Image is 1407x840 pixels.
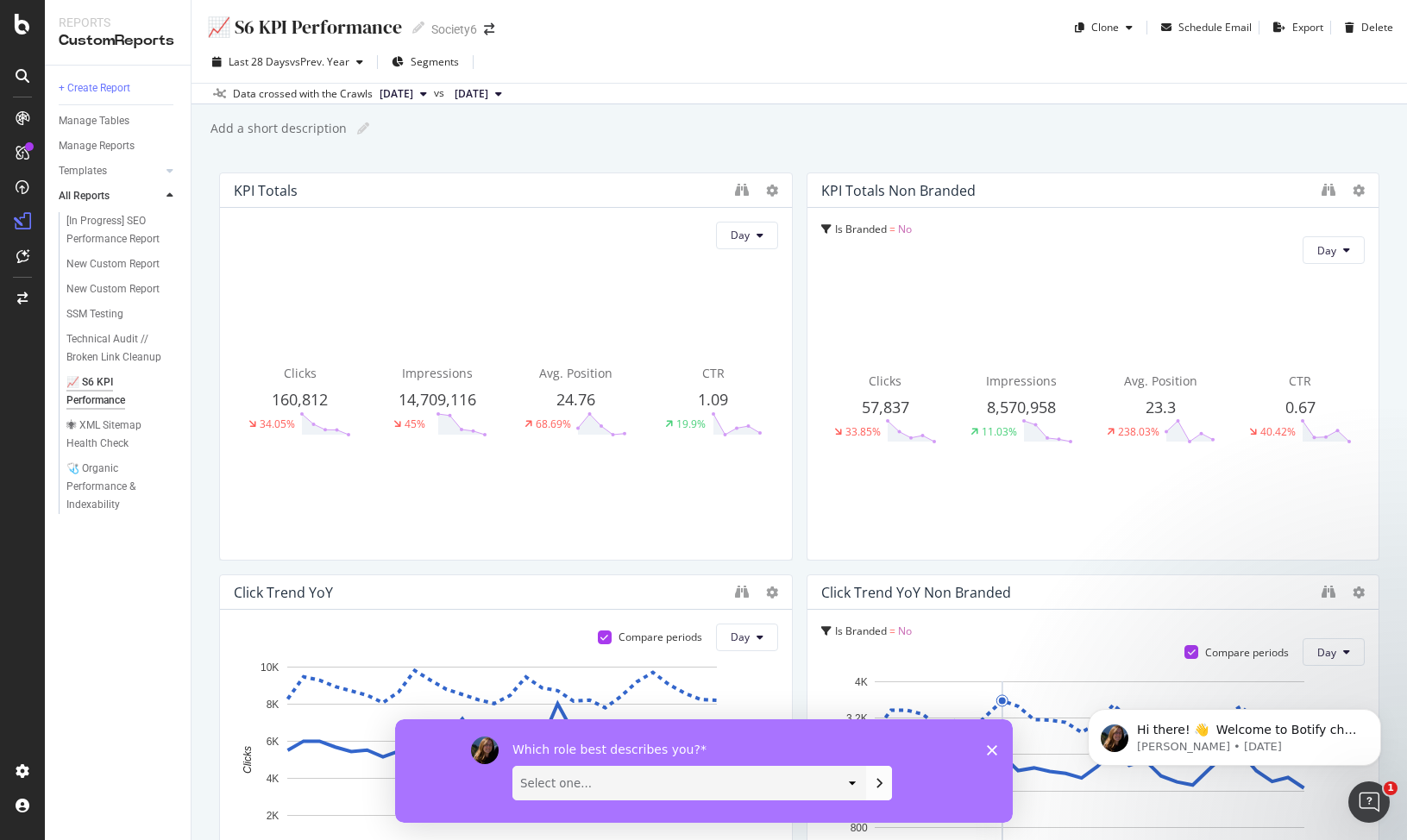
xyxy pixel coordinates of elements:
div: 33.85% [845,424,881,439]
div: New Custom Report [66,255,160,273]
i: Edit report name [357,122,369,135]
span: No [898,624,912,638]
span: = [889,222,895,236]
span: 57,837 [862,397,909,417]
button: [DATE] [373,84,434,104]
div: Reports [59,14,177,31]
div: 238.03% [1118,424,1159,439]
div: binoculars [735,183,749,197]
span: vs Prev. Year [290,54,349,69]
button: Day [1303,236,1365,264]
div: Manage Tables [59,112,129,130]
div: CustomReports [59,31,177,51]
a: New Custom Report [66,255,179,273]
button: Day [716,222,778,249]
div: 📈 S6 KPI Performance [66,373,163,410]
span: Day [1317,645,1336,660]
span: Avg. Position [1124,373,1197,389]
span: Day [731,228,750,242]
div: All Reports [59,187,110,205]
span: 160,812 [272,389,328,410]
span: Clicks [869,373,901,389]
text: 4K [854,676,867,688]
span: Last 28 Days [229,54,290,69]
span: = [889,624,895,638]
a: 🕷 XML Sitemap Health Check [66,417,179,453]
div: 🕷 XML Sitemap Health Check [66,417,166,453]
div: New Custom Report [66,280,160,298]
span: Impressions [402,365,473,381]
div: 11.03% [982,424,1017,439]
div: Data crossed with the Crawls [233,86,373,102]
span: Is Branded [835,624,887,638]
span: Day [1317,243,1336,258]
button: Day [1303,638,1365,666]
div: KPI Totals Non Branded [821,182,976,199]
span: Is Branded [835,222,887,236]
a: 📈 S6 KPI Performance [66,373,179,410]
div: Templates [59,162,107,180]
button: Last 28 DaysvsPrev. Year [205,48,370,76]
span: Day [731,630,750,644]
div: Society6 [431,21,477,38]
i: Edit report name [412,22,424,34]
button: [DATE] [448,84,509,104]
span: 14,709,116 [399,389,476,410]
div: 📈 S6 KPI Performance [205,14,402,41]
div: binoculars [735,585,749,599]
div: arrow-right-arrow-left [484,23,494,35]
text: 4K [267,773,280,785]
span: 1.09 [698,389,728,410]
button: Delete [1338,14,1393,41]
div: Compare periods [1205,645,1289,660]
a: SSM Testing [66,305,179,323]
span: 23.3 [1146,397,1176,417]
span: Avg. Position [539,365,612,381]
button: Schedule Email [1154,14,1252,41]
button: Segments [385,48,466,76]
div: + Create Report [59,79,130,97]
div: 45% [405,417,425,431]
div: Technical Audit // Broken Link Cleanup [66,330,169,367]
div: 68.69% [536,417,571,431]
div: KPI TotalsDayClicks160,81234.05%Impressions14,709,11645%Avg. Position24.7668.69%CTR1.0919.9% [219,172,793,561]
div: KPI Totals Non BrandedIs Branded = NoDayClicks57,83733.85%Impressions8,570,95811.03%Avg. Position... [807,172,1380,561]
a: Manage Reports [59,137,179,155]
a: Technical Audit // Broken Link Cleanup [66,330,179,367]
text: Clicks [242,746,254,774]
a: 🩺 Organic Performance & Indexability [66,460,179,514]
div: 40.42% [1260,424,1296,439]
span: CTR [1289,373,1311,389]
iframe: Intercom notifications message [1062,673,1407,793]
a: Manage Tables [59,112,179,130]
text: 2K [267,810,280,822]
div: Compare periods [619,630,702,644]
text: 10K [261,661,279,674]
span: Impressions [986,373,1057,389]
div: Schedule Email [1178,20,1252,34]
div: 34.05% [260,417,295,431]
div: binoculars [1322,183,1335,197]
text: 800 [850,822,867,834]
div: Export [1292,20,1323,34]
span: 1 [1384,781,1398,795]
div: Add a short description [209,120,347,137]
text: 3.2K [845,712,867,724]
div: [In Progress] SEO Performance Report [66,212,168,248]
span: 8,570,958 [987,397,1056,417]
span: vs [434,85,448,101]
div: SSM Testing [66,305,123,323]
div: Delete [1361,20,1393,34]
iframe: Intercom live chat [1348,781,1390,823]
button: Export [1266,14,1323,41]
a: + Create Report [59,79,179,97]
